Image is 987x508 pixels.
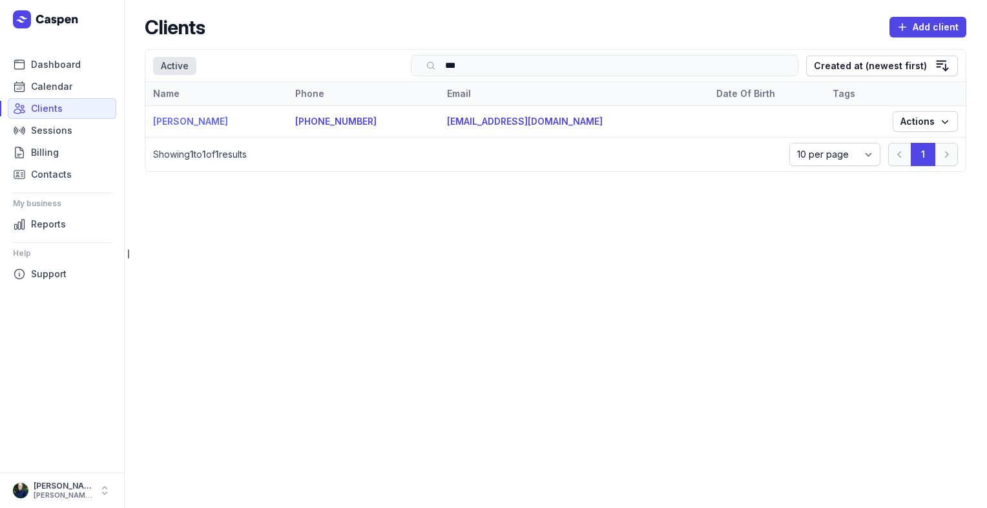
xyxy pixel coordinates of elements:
[13,193,111,214] div: My business
[900,114,950,129] span: Actions
[709,82,826,106] th: Date Of Birth
[34,481,93,491] div: [PERSON_NAME]
[814,58,927,74] div: Created at (newest first)
[153,116,228,127] a: [PERSON_NAME]
[295,116,377,127] a: [PHONE_NUMBER]
[31,123,72,138] span: Sessions
[806,56,958,76] button: Created at (newest first)
[893,111,958,132] button: Actions
[31,57,81,72] span: Dashboard
[34,491,93,500] div: [PERSON_NAME][EMAIL_ADDRESS][DOMAIN_NAME][PERSON_NAME]
[190,149,194,160] span: 1
[911,143,935,166] button: 1
[31,217,66,232] span: Reports
[439,82,708,106] th: Email
[215,149,219,160] span: 1
[153,57,403,75] nav: Tabs
[13,243,111,264] div: Help
[888,143,958,166] nav: Pagination
[31,167,72,182] span: Contacts
[31,101,63,116] span: Clients
[153,148,782,161] p: Showing to of results
[13,483,28,498] img: User profile image
[31,79,72,94] span: Calendar
[889,17,966,37] button: Add client
[31,266,67,282] span: Support
[447,116,603,127] a: [EMAIL_ADDRESS][DOMAIN_NAME]
[145,82,287,106] th: Name
[287,82,440,106] th: Phone
[202,149,206,160] span: 1
[145,16,205,39] h2: Clients
[825,82,885,106] th: Tags
[897,19,959,35] span: Add client
[31,145,59,160] span: Billing
[153,57,196,75] div: Active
